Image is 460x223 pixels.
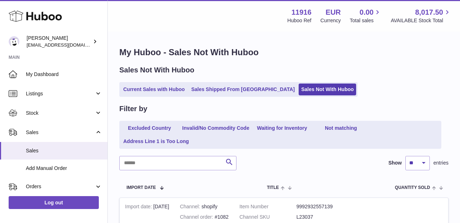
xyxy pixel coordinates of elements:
a: Waiting for Inventory [253,122,311,134]
img: info@bananaleafsupplements.com [9,36,19,47]
span: 0.00 [360,8,374,17]
strong: EUR [326,8,341,17]
span: Import date [126,185,156,190]
span: Add Manual Order [26,165,102,172]
div: Currency [321,17,341,24]
dt: Item Number [239,203,296,210]
strong: Channel [180,204,202,211]
strong: Channel order [180,214,215,222]
span: AVAILABLE Stock Total [391,17,451,24]
div: Huboo Ref [287,17,312,24]
span: Sales [26,129,95,136]
span: entries [433,160,448,166]
div: #1082 [180,214,229,220]
h1: My Huboo - Sales Not With Huboo [119,47,448,58]
div: [PERSON_NAME] [27,35,91,48]
span: [EMAIL_ADDRESS][DOMAIN_NAME] [27,42,106,48]
strong: Import date [125,204,153,211]
span: Listings [26,90,95,97]
a: Sales Shipped From [GEOGRAPHIC_DATA] [189,84,297,95]
a: Current Sales with Huboo [121,84,187,95]
a: Address Line 1 is Too Long [121,136,192,147]
h2: Sales Not With Huboo [119,65,194,75]
a: Log out [9,196,99,209]
a: 0.00 Total sales [350,8,382,24]
span: 8,017.50 [415,8,443,17]
div: shopify [180,203,229,210]
span: Title [267,185,279,190]
a: Sales Not With Huboo [299,84,356,95]
a: Invalid/No Commodity Code [180,122,252,134]
a: 8,017.50 AVAILABLE Stock Total [391,8,451,24]
dt: Channel SKU [239,214,296,220]
a: Excluded Country [121,122,178,134]
span: Total sales [350,17,382,24]
h2: Filter by [119,104,147,114]
span: Stock [26,110,95,117]
span: Sales [26,147,102,154]
strong: 11916 [291,8,312,17]
span: Quantity Sold [395,185,430,190]
a: Not matching [312,122,370,134]
span: Orders [26,183,95,190]
dd: 9992932557139 [296,203,354,210]
dd: L23037 [296,214,354,220]
label: Show [388,160,402,166]
span: My Dashboard [26,71,102,78]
